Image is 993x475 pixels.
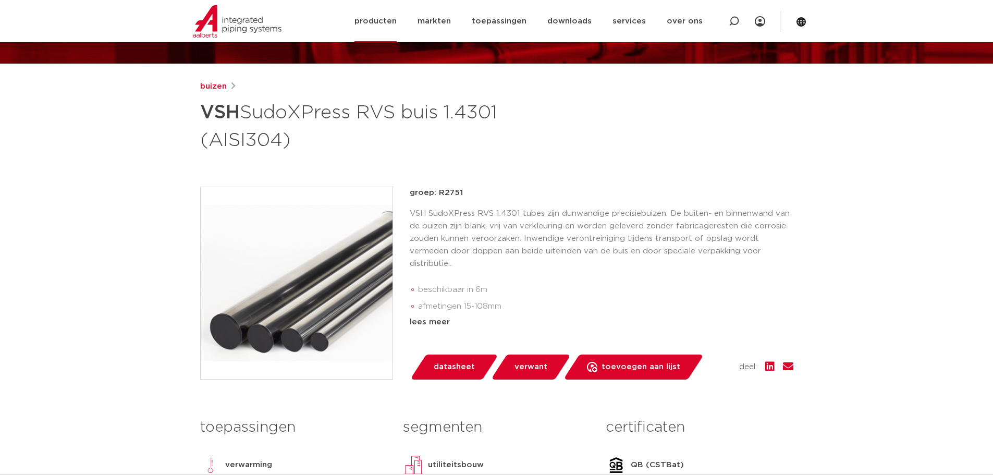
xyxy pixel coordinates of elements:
[491,355,571,380] a: verwant
[403,417,590,438] h3: segmenten
[200,97,592,153] h1: SudoXPress RVS buis 1.4301 (AISI304)
[200,417,387,438] h3: toepassingen
[200,103,240,122] strong: VSH
[606,417,793,438] h3: certificaten
[739,361,757,373] span: deel:
[602,359,680,375] span: toevoegen aan lijst
[410,355,498,380] a: datasheet
[410,208,793,270] p: VSH SudoXPress RVS 1.4301 tubes zijn dunwandige precisiebuizen. De buiten- en binnenwand van de b...
[428,459,484,471] p: utiliteitsbouw
[434,359,475,375] span: datasheet
[410,316,793,328] div: lees meer
[631,459,684,471] p: QB (CSTBat)
[410,187,793,199] p: groep: R2751
[514,359,547,375] span: verwant
[418,282,793,298] li: beschikbaar in 6m
[200,80,227,93] a: buizen
[225,459,272,471] p: verwarming
[201,187,393,379] img: Product Image for VSH SudoXPress RVS buis 1.4301 (AISI304)
[418,298,793,315] li: afmetingen 15-108mm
